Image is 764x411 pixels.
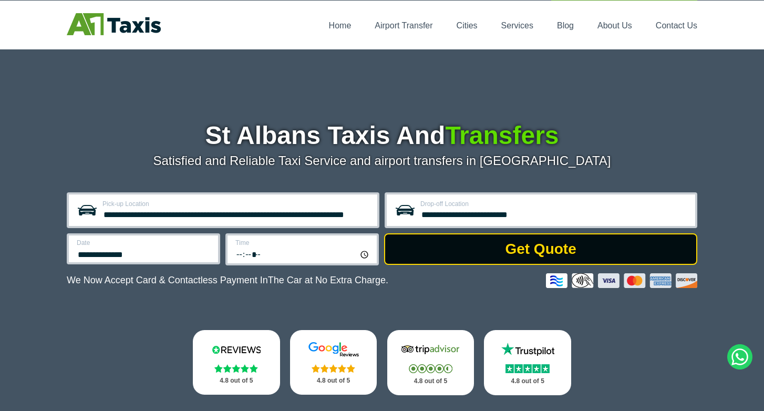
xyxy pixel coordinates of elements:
[204,374,269,387] p: 4.8 out of 5
[67,13,161,35] img: A1 Taxis St Albans LTD
[384,233,697,265] button: Get Quote
[484,330,571,395] a: Trustpilot Stars 4.8 out of 5
[329,21,352,30] a: Home
[290,330,377,395] a: Google Stars 4.8 out of 5
[67,123,697,148] h1: St Albans Taxis And
[268,275,388,285] span: The Car at No Extra Charge.
[557,21,574,30] a: Blog
[501,21,533,30] a: Services
[656,21,697,30] a: Contact Us
[496,342,559,357] img: Trustpilot
[302,342,365,357] img: Google
[302,374,366,387] p: 4.8 out of 5
[420,201,689,207] label: Drop-off Location
[312,364,355,373] img: Stars
[457,21,478,30] a: Cities
[214,364,258,373] img: Stars
[409,364,452,373] img: Stars
[495,375,560,388] p: 4.8 out of 5
[102,201,371,207] label: Pick-up Location
[375,21,432,30] a: Airport Transfer
[235,240,370,246] label: Time
[445,121,559,149] span: Transfers
[399,375,463,388] p: 4.8 out of 5
[193,330,280,395] a: Reviews.io Stars 4.8 out of 5
[67,275,388,286] p: We Now Accept Card & Contactless Payment In
[399,342,462,357] img: Tripadvisor
[205,342,268,357] img: Reviews.io
[387,330,474,395] a: Tripadvisor Stars 4.8 out of 5
[597,21,632,30] a: About Us
[505,364,550,373] img: Stars
[67,153,697,168] p: Satisfied and Reliable Taxi Service and airport transfers in [GEOGRAPHIC_DATA]
[77,240,212,246] label: Date
[546,273,697,288] img: Credit And Debit Cards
